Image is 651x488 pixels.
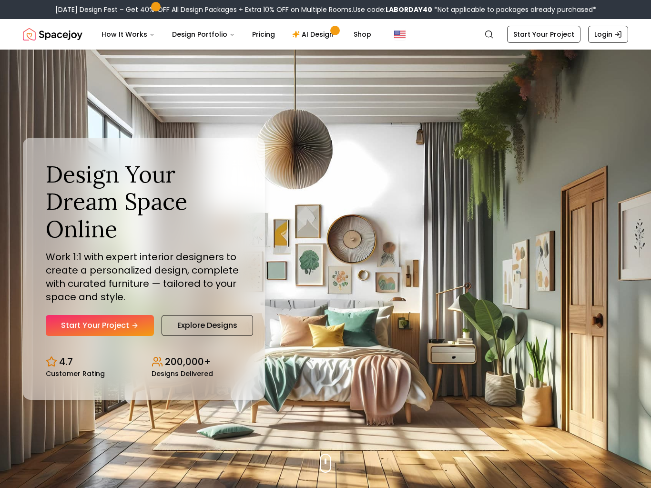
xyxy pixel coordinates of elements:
[165,355,211,368] p: 200,000+
[46,161,242,243] h1: Design Your Dream Space Online
[46,250,242,304] p: Work 1:1 with expert interior designers to create a personalized design, complete with curated fu...
[507,26,580,43] a: Start Your Project
[23,19,628,50] nav: Global
[164,25,243,44] button: Design Portfolio
[386,5,432,14] b: LABORDAY40
[94,25,163,44] button: How It Works
[55,5,596,14] div: [DATE] Design Fest – Get 40% OFF All Design Packages + Extra 10% OFF on Multiple Rooms.
[432,5,596,14] span: *Not applicable to packages already purchased*
[46,315,154,336] a: Start Your Project
[244,25,283,44] a: Pricing
[152,370,213,377] small: Designs Delivered
[46,347,242,377] div: Design stats
[23,25,82,44] a: Spacejoy
[46,370,105,377] small: Customer Rating
[353,5,432,14] span: Use code:
[162,315,253,336] a: Explore Designs
[394,29,406,40] img: United States
[23,25,82,44] img: Spacejoy Logo
[94,25,379,44] nav: Main
[285,25,344,44] a: AI Design
[346,25,379,44] a: Shop
[59,355,73,368] p: 4.7
[588,26,628,43] a: Login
